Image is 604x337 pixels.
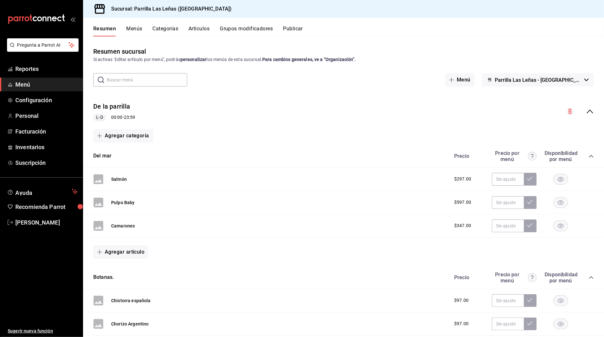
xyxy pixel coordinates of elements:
input: Sin ajuste [492,318,524,330]
span: Suscripción [15,158,78,167]
span: Facturación [15,127,78,136]
span: $347.00 [454,222,471,229]
span: Inventarios [15,143,78,151]
span: Personal [15,111,78,120]
button: Publicar [283,26,303,36]
strong: Para cambios generales, ve a “Organización”. [262,57,356,62]
span: $97.00 [454,297,469,304]
span: Recomienda Parrot [15,203,78,211]
button: Del mar [93,152,111,160]
button: Chistorra española [111,297,151,304]
input: Sin ajuste [492,294,524,307]
button: collapse-category-row [589,154,594,159]
span: Configuración [15,96,78,104]
button: Grupos modificadores [220,26,273,36]
button: Salmón [111,176,127,182]
div: Precio por menú [492,272,537,284]
button: Pulpo Baby [111,199,135,206]
button: Parrilla Las Leñas - [GEOGRAPHIC_DATA] [482,73,594,87]
button: Pregunta a Parrot AI [7,38,79,52]
input: Sin ajuste [492,196,524,209]
span: $297.00 [454,176,471,182]
span: Menú [15,80,78,89]
button: Chorizo Argentino [111,321,149,327]
span: Reportes [15,65,78,73]
div: navigation tabs [93,26,604,36]
button: Menú [445,73,474,87]
button: Agregar artículo [93,245,148,259]
span: Parrilla Las Leñas - [GEOGRAPHIC_DATA] [495,77,582,83]
div: Precio [448,274,489,280]
input: Sin ajuste [492,219,524,232]
input: Buscar menú [107,73,187,86]
div: Si activas ‘Editar artículo por menú’, podrás los menús de esta sucursal. [93,56,594,63]
a: Pregunta a Parrot AI [4,46,79,53]
button: Agregar categoría [93,129,153,142]
button: De la parrilla [93,102,130,111]
span: $597.00 [454,199,471,206]
div: Resumen sucursal [93,47,146,56]
div: Precio por menú [492,150,537,162]
div: Disponibilidad por menú [545,272,577,284]
button: Artículos [188,26,210,36]
button: Resumen [93,26,116,36]
h3: Sucursal: Parrilla Las Leñas ([GEOGRAPHIC_DATA]) [106,5,232,13]
span: Ayuda [15,188,69,195]
strong: personalizar [180,57,207,62]
span: Pregunta a Parrot AI [17,42,69,49]
span: $97.00 [454,320,469,327]
button: Menús [126,26,142,36]
button: Camarones [111,223,135,229]
button: collapse-category-row [589,275,594,280]
span: Sugerir nueva función [8,328,78,334]
div: 00:00 - 23:59 [93,114,135,121]
div: Disponibilidad por menú [545,150,577,162]
button: open_drawer_menu [70,17,75,22]
div: Precio [448,153,489,159]
span: L-D [94,114,105,121]
span: [PERSON_NAME] [15,218,78,227]
div: collapse-menu-row [83,97,604,126]
button: Botanas. [93,274,114,281]
input: Sin ajuste [492,173,524,186]
button: Categorías [153,26,179,36]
